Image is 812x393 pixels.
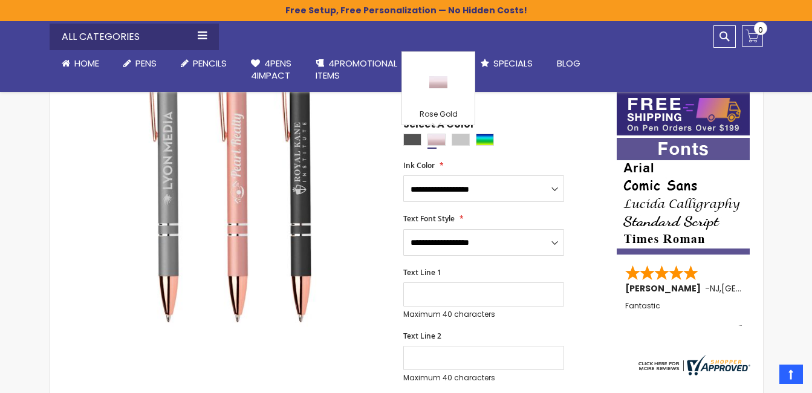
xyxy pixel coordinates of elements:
span: NJ [710,282,719,294]
span: [PERSON_NAME] [625,282,705,294]
a: Home [50,50,111,77]
div: Rose Gold [427,134,446,146]
p: Maximum 40 characters [403,373,564,383]
a: 4PROMOTIONALITEMS [304,50,409,89]
img: Ellipse Softy Rose Gold Metallic with Stylus Pen - Laser [74,18,388,331]
div: Rose Gold [405,109,472,122]
div: Silver [452,134,470,146]
span: Select A Color [403,118,475,134]
a: 4Pens4impact [239,50,304,89]
span: Pencils [193,57,227,70]
span: [GEOGRAPHIC_DATA] [721,282,810,294]
div: Fantastic [625,302,742,328]
img: font-personalization-examples [617,138,750,255]
span: Pens [135,57,157,70]
div: Gunmetal [403,134,421,146]
div: All Categories [50,24,219,50]
a: Blog [545,50,593,77]
span: 4PROMOTIONAL ITEMS [316,57,397,82]
span: Blog [557,57,580,70]
span: Specials [493,57,533,70]
a: Rush [409,50,469,77]
span: Ink Color [403,160,435,171]
a: Specials [469,50,545,77]
div: Assorted [476,134,494,146]
a: Pencils [169,50,239,77]
a: 0 [742,25,763,47]
span: Text Line 1 [403,267,441,278]
span: Home [74,57,99,70]
span: 0 [758,24,763,36]
img: Free shipping on orders over $199 [617,92,750,135]
span: 4Pens 4impact [251,57,291,82]
span: Text Font Style [403,213,455,224]
span: - , [705,282,810,294]
a: Pens [111,50,169,77]
span: Text Line 2 [403,331,441,341]
p: Maximum 40 characters [403,310,564,319]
